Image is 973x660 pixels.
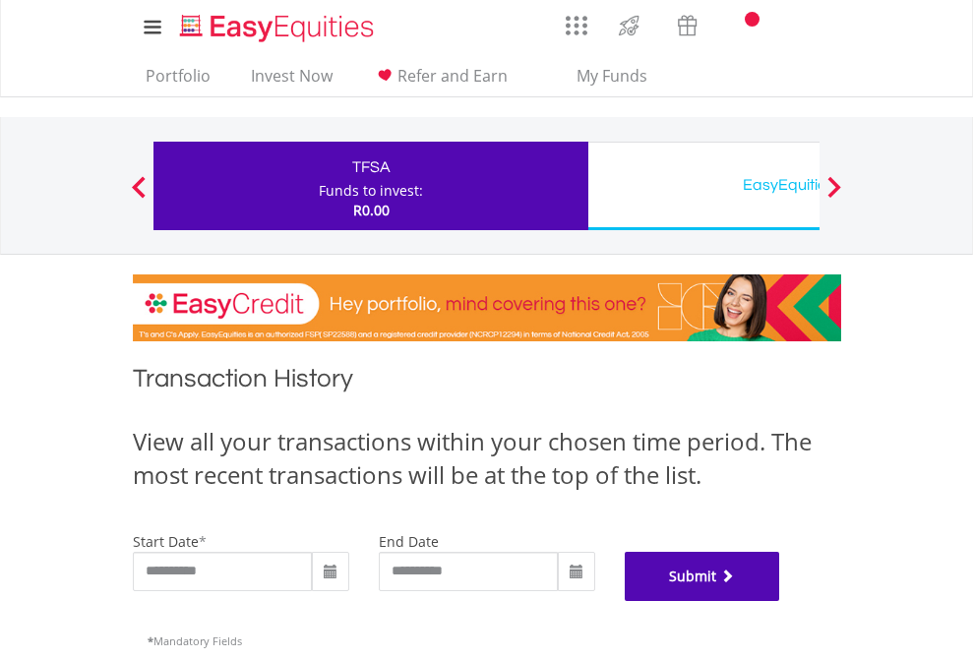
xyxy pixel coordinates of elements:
[817,5,867,48] a: My Profile
[138,66,218,96] a: Portfolio
[172,5,382,44] a: Home page
[766,5,817,44] a: FAQ's and Support
[319,181,423,201] div: Funds to invest:
[553,5,600,36] a: AppsGrid
[548,63,677,89] span: My Funds
[397,65,508,87] span: Refer and Earn
[671,10,703,41] img: vouchers-v2.svg
[133,532,199,551] label: start date
[658,5,716,41] a: Vouchers
[613,10,645,41] img: thrive-v2.svg
[176,12,382,44] img: EasyEquities_Logo.png
[133,361,841,405] h1: Transaction History
[133,274,841,341] img: EasyCredit Promotion Banner
[365,66,516,96] a: Refer and Earn
[165,153,577,181] div: TFSA
[379,532,439,551] label: end date
[566,15,587,36] img: grid-menu-icon.svg
[716,5,766,44] a: Notifications
[625,552,780,601] button: Submit
[353,201,390,219] span: R0.00
[243,66,340,96] a: Invest Now
[119,186,158,206] button: Previous
[148,633,242,648] span: Mandatory Fields
[815,186,854,206] button: Next
[133,425,841,493] div: View all your transactions within your chosen time period. The most recent transactions will be a...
